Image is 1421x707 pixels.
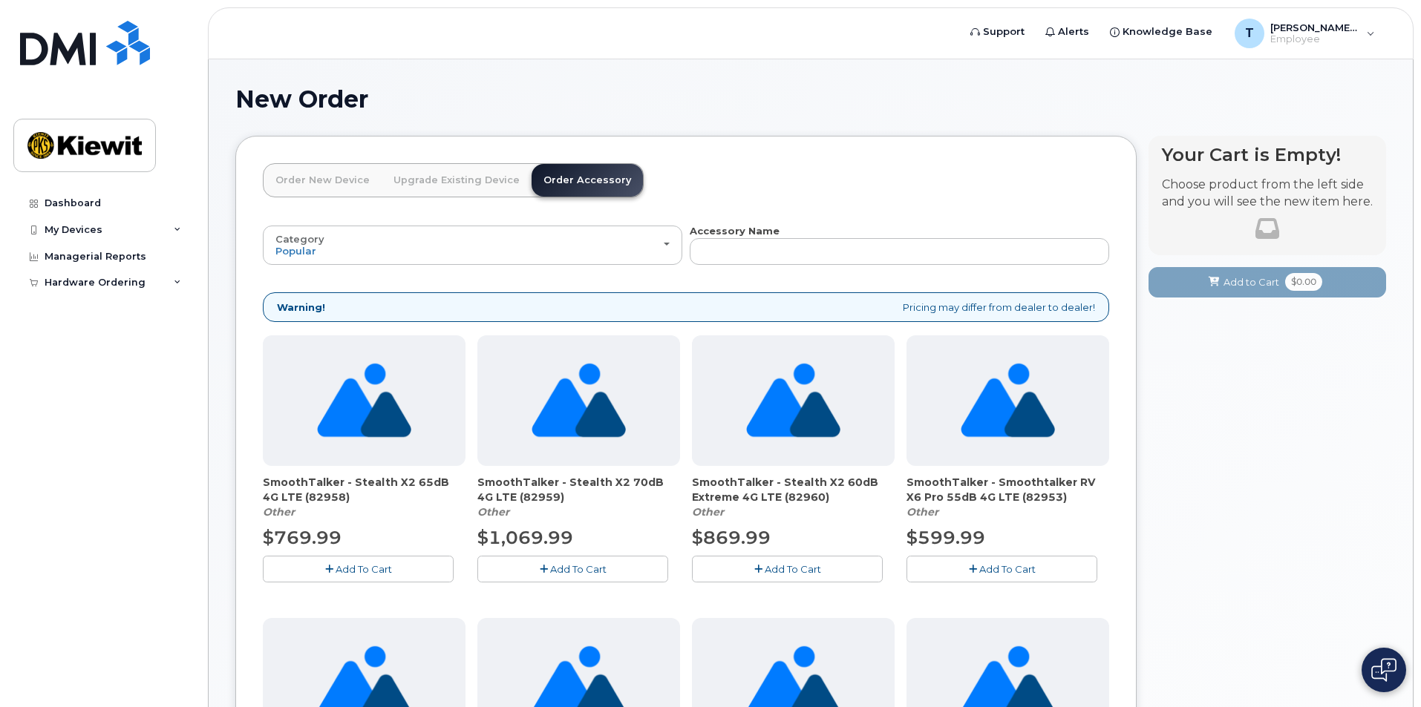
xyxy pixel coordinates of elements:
[263,292,1109,323] div: Pricing may differ from dealer to dealer!
[692,475,895,504] span: SmoothTalker - Stealth X2 60dB Extreme 4G LTE (82960)
[906,505,938,519] em: Other
[275,245,316,257] span: Popular
[477,505,509,519] em: Other
[550,563,607,575] span: Add To Cart
[1224,275,1279,289] span: Add to Cart
[961,335,1055,466] img: no_image_found-2caef05468ed5679b831cfe6fc140e25e0c280774317ffc20a367ab7fd17291e.png
[1149,267,1386,297] button: Add to Cart $0.00
[906,527,985,548] span: $599.99
[263,556,454,582] button: Add To Cart
[1162,177,1373,211] p: Choose product from the left side and you will see the new item here.
[263,475,465,504] span: SmoothTalker - Stealth X2 65dB 4G LTE (82958)
[906,556,1097,582] button: Add To Cart
[532,335,626,466] img: no_image_found-2caef05468ed5679b831cfe6fc140e25e0c280774317ffc20a367ab7fd17291e.png
[317,335,411,466] img: no_image_found-2caef05468ed5679b831cfe6fc140e25e0c280774317ffc20a367ab7fd17291e.png
[692,505,724,519] em: Other
[692,475,895,519] div: SmoothTalker - Stealth X2 60dB Extreme 4G LTE (82960)
[477,556,668,582] button: Add To Cart
[979,563,1036,575] span: Add To Cart
[263,475,465,519] div: SmoothTalker - Stealth X2 65dB 4G LTE (82958)
[264,164,382,197] a: Order New Device
[263,505,295,519] em: Other
[690,225,780,237] strong: Accessory Name
[1162,145,1373,165] h4: Your Cart is Empty!
[692,527,771,548] span: $869.99
[906,475,1109,519] div: SmoothTalker - Smoothtalker RV X6 Pro 55dB 4G LTE (82953)
[1285,273,1322,291] span: $0.00
[263,527,342,548] span: $769.99
[692,556,883,582] button: Add To Cart
[235,86,1386,112] h1: New Order
[336,563,392,575] span: Add To Cart
[906,475,1109,504] span: SmoothTalker - Smoothtalker RV X6 Pro 55dB 4G LTE (82953)
[1371,658,1396,682] img: Open chat
[277,300,325,315] strong: Warning!
[382,164,532,197] a: Upgrade Existing Device
[765,563,821,575] span: Add To Cart
[275,233,324,245] span: Category
[746,335,840,466] img: no_image_found-2caef05468ed5679b831cfe6fc140e25e0c280774317ffc20a367ab7fd17291e.png
[477,475,680,504] span: SmoothTalker - Stealth X2 70dB 4G LTE (82959)
[477,475,680,519] div: SmoothTalker - Stealth X2 70dB 4G LTE (82959)
[477,527,573,548] span: $1,069.99
[263,226,682,264] button: Category Popular
[532,164,643,197] a: Order Accessory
